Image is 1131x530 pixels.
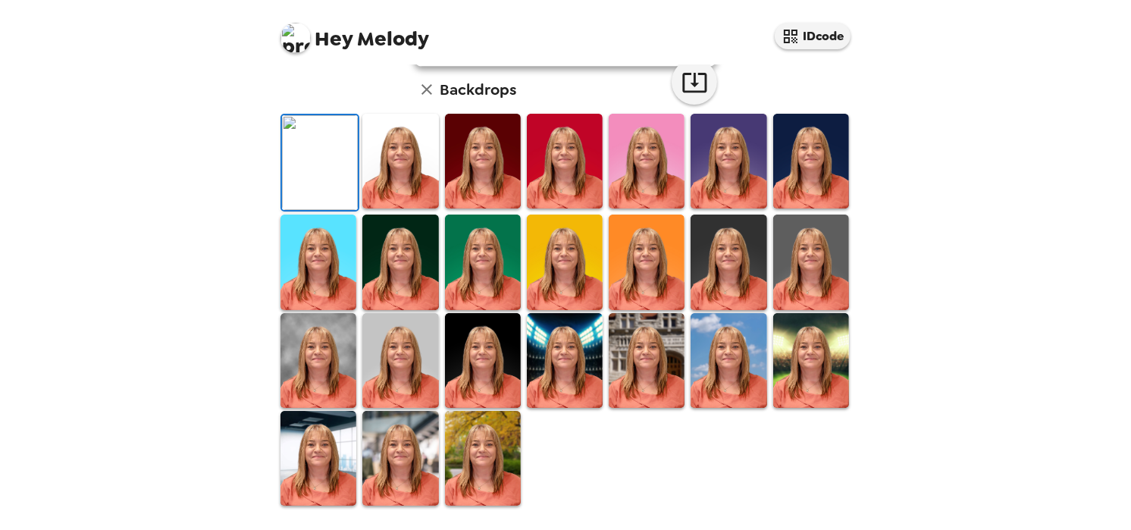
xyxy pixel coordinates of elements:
img: Original [282,115,358,210]
span: Melody [280,15,429,49]
button: IDcode [775,23,851,49]
img: profile pic [280,23,311,53]
h6: Backdrops [440,77,516,102]
span: Hey [315,25,352,52]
